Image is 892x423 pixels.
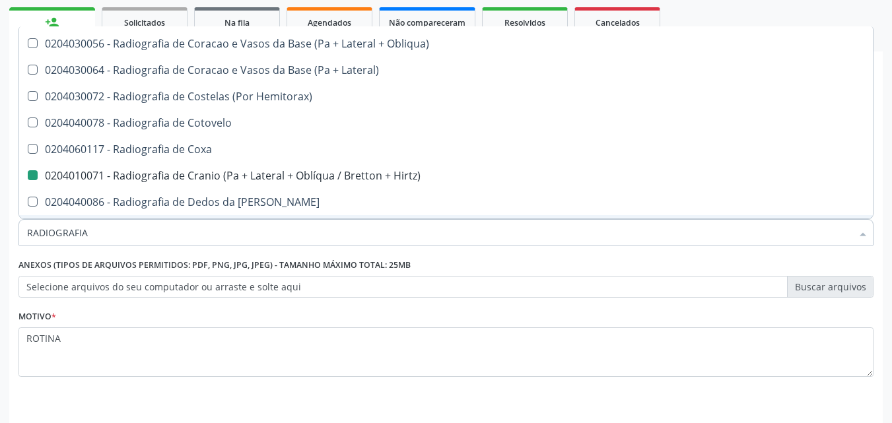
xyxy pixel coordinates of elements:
[27,91,865,102] div: 0204030072 - Radiografia de Costelas (Por Hemitorax)
[18,307,56,327] label: Motivo
[224,17,250,28] span: Na fila
[124,17,165,28] span: Solicitados
[18,255,411,276] label: Anexos (Tipos de arquivos permitidos: PDF, PNG, JPG, JPEG) - Tamanho máximo total: 25MB
[27,38,865,49] div: 0204030056 - Radiografia de Coracao e Vasos da Base (Pa + Lateral + Obliqua)
[504,17,545,28] span: Resolvidos
[27,65,865,75] div: 0204030064 - Radiografia de Coracao e Vasos da Base (Pa + Lateral)
[45,15,59,30] div: person_add
[389,17,465,28] span: Não compareceram
[27,197,865,207] div: 0204040086 - Radiografia de Dedos da [PERSON_NAME]
[27,117,865,128] div: 0204040078 - Radiografia de Cotovelo
[596,17,640,28] span: Cancelados
[27,144,865,154] div: 0204060117 - Radiografia de Coxa
[27,219,852,245] input: Buscar por procedimentos
[308,17,351,28] span: Agendados
[27,170,865,181] div: 0204010071 - Radiografia de Cranio (Pa + Lateral + Oblíqua / Bretton + Hirtz)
